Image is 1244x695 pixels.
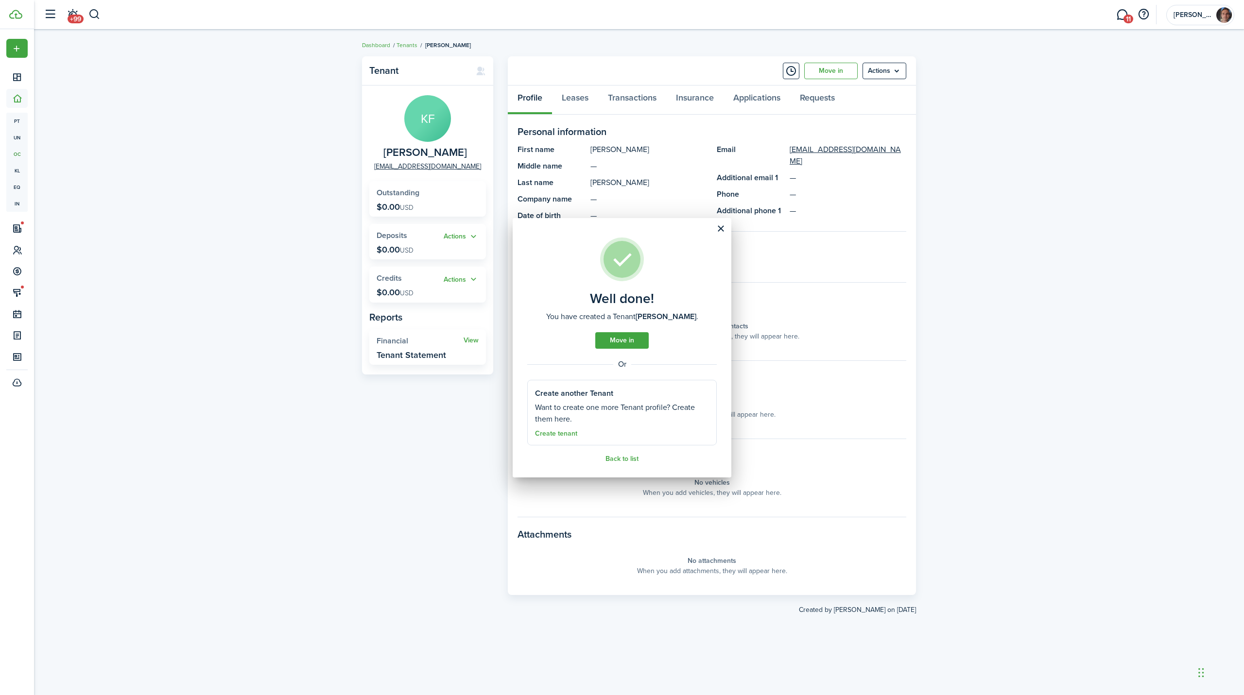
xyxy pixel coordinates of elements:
well-done-section-description: Want to create one more Tenant profile? Create them here. [535,402,709,425]
iframe: Chat Widget [1082,590,1244,695]
well-done-description: You have created a Tenant . [546,311,698,322]
well-done-separator: Or [527,358,717,370]
div: Drag [1198,658,1204,687]
a: Back to list [605,455,639,463]
well-done-section-title: Create another Tenant [535,388,613,399]
button: Close modal [712,220,729,237]
a: Create tenant [535,430,577,438]
a: Move in [595,332,649,349]
b: [PERSON_NAME] [636,311,696,322]
well-done-title: Well done! [590,291,654,306]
